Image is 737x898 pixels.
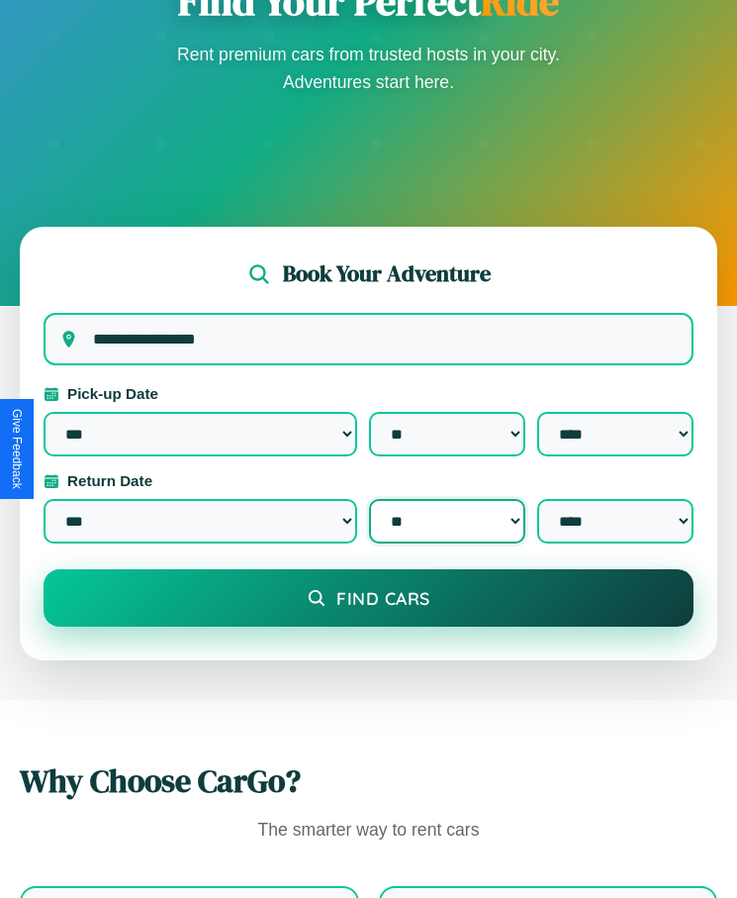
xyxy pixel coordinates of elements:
div: Give Feedback [10,409,24,489]
label: Pick-up Date [44,385,693,402]
button: Find Cars [44,569,693,627]
h2: Book Your Adventure [283,258,491,289]
p: The smarter way to rent cars [20,815,717,847]
label: Return Date [44,472,693,489]
p: Rent premium cars from trusted hosts in your city. Adventures start here. [171,41,567,96]
h2: Why Choose CarGo? [20,759,717,803]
